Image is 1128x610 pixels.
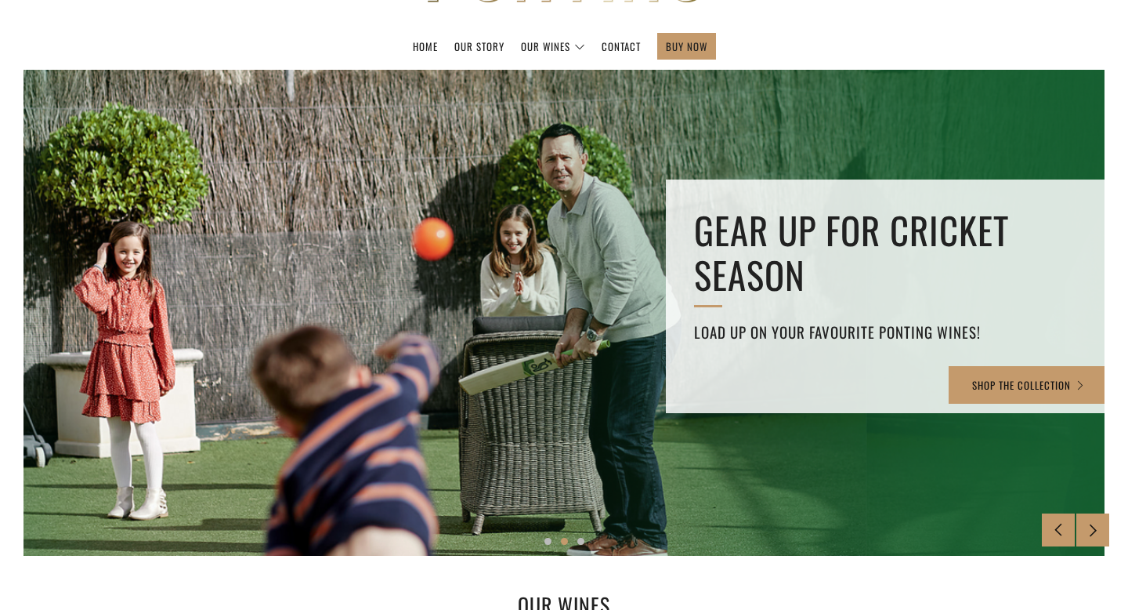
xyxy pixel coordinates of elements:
a: SHOP THE COLLECTION [949,366,1109,404]
a: Contact [602,34,641,59]
button: 1 [544,538,551,545]
button: 2 [561,538,568,545]
a: Home [413,34,438,59]
h2: GEAR UP FOR CRICKET SEASON [694,208,1076,298]
a: BUY NOW [666,34,707,59]
a: Our Wines [521,34,585,59]
a: Our Story [454,34,504,59]
h4: Load up on your favourite Ponting Wines! [694,318,1076,345]
button: 3 [577,538,584,545]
